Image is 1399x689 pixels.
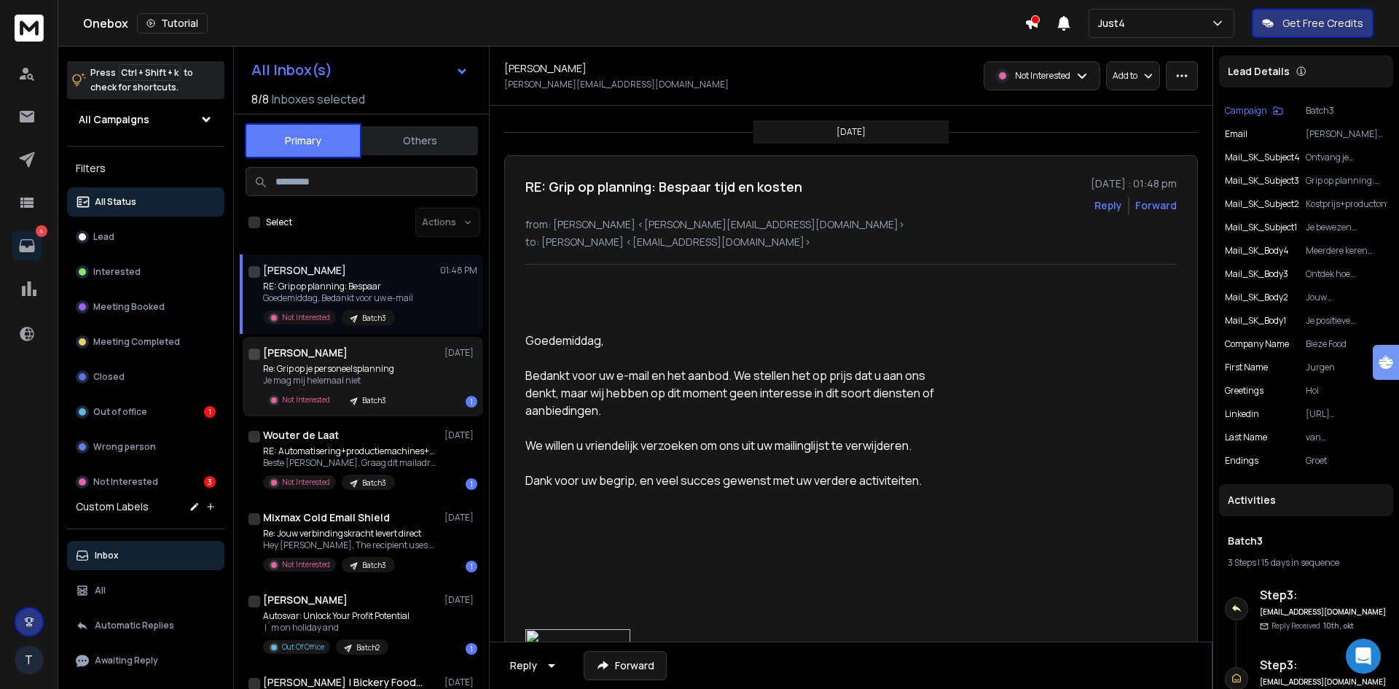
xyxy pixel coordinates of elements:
[263,528,438,540] p: Re: Jouw verbindingskracht levert direct
[1225,408,1259,420] p: linkedin
[93,301,165,313] p: Meeting Booked
[1260,607,1387,618] h6: [EMAIL_ADDRESS][DOMAIN_NAME]
[504,79,729,90] p: [PERSON_NAME][EMAIL_ADDRESS][DOMAIN_NAME]
[1225,385,1263,397] p: Greetings
[245,123,361,158] button: Primary
[444,594,477,606] p: [DATE]
[1094,198,1122,213] button: Reply
[282,394,330,405] p: Not Interested
[93,441,156,453] p: Wrong person
[1306,385,1387,397] p: Hoi
[584,651,667,680] button: Forward
[525,217,1177,232] p: from: [PERSON_NAME] <[PERSON_NAME][EMAIL_ADDRESS][DOMAIN_NAME]>
[525,176,802,197] h1: RE: Grip op planning: Bespaar tijd en kosten
[67,541,224,570] button: Inbox
[1261,556,1339,569] span: 15 days in sequence
[282,312,330,323] p: Not Interested
[1306,245,1387,257] p: Meerdere keren bood ik je een persoonlijk rapport aan met actuele stuurdata en directe inzichten ...
[263,292,413,304] p: Goedemiddag, Bedankt voor uw e-mail
[1225,292,1288,303] p: Mail_SK_Body2
[1225,338,1289,350] p: Company Name
[362,395,386,406] p: Batch3
[263,363,395,375] p: Re: Grip op je personeelsplanning
[67,611,224,640] button: Automatic Replies
[1225,105,1267,117] p: Campaign
[1306,222,1387,233] p: Je bewezen resultaatgerichte leiderschap werkt
[1260,586,1387,604] h6: Step 3 :
[67,467,224,497] button: Not Interested3
[1098,16,1131,31] p: Just4
[1252,9,1373,38] button: Get Free Credits
[1306,105,1387,117] p: Batch3
[1225,432,1267,443] p: Last Name
[204,476,216,488] div: 3
[67,158,224,179] h3: Filters
[510,658,537,673] div: Reply
[444,429,477,441] p: [DATE]
[282,477,330,488] p: Not Interested
[93,266,141,278] p: Interested
[1228,534,1384,548] h1: Batch3
[1306,362,1387,373] p: Jurgen
[251,90,269,108] span: 8 / 8
[67,187,224,217] button: All Status
[90,66,193,95] p: Press to check for shortcuts.
[1225,105,1283,117] button: Campaign
[1306,268,1387,280] p: Ontdek hoe [PERSON_NAME] als directeur snel [PERSON_NAME] krijgt op planning en urenregistratie. ...
[525,235,1177,249] p: to: [PERSON_NAME] <[EMAIL_ADDRESS][DOMAIN_NAME]>
[1306,315,1387,327] p: Je positieve trackrecord als algemeen directeur bij Bieze Food laat zien dat wij beiden gericht z...
[266,217,292,228] label: Select
[67,432,224,462] button: Wrong person
[67,292,224,322] button: Meeting Booked
[263,428,339,443] h1: Wouter de Laat
[95,196,136,208] p: All Status
[444,677,477,688] p: [DATE]
[1306,338,1387,350] p: Bieze Food
[93,371,125,383] p: Closed
[1282,16,1363,31] p: Get Free Credits
[263,540,438,551] p: Hey [PERSON_NAME], The recipient uses Mixmax
[466,561,477,572] div: 1
[93,231,114,243] p: Lead
[93,476,158,488] p: Not Interested
[1113,70,1137,82] p: Add to
[1228,556,1256,569] span: 3 Steps
[1271,620,1354,631] p: Reply Received
[361,125,478,157] button: Others
[1306,198,1387,210] p: Kostprijs+productontwikkeling+kostenbesparing
[251,63,332,77] h1: All Inbox(s)
[1306,432,1387,443] p: van [PERSON_NAME]
[1091,176,1177,191] p: [DATE] : 01:48 pm
[79,112,149,127] h1: All Campaigns
[1225,222,1297,233] p: Mail_SK_Subject1
[440,265,477,276] p: 01:48 PM
[272,90,365,108] h3: Inboxes selected
[362,313,386,324] p: Batch3
[12,231,42,260] a: 4
[95,585,106,596] p: All
[1306,292,1387,303] p: Jouw resultaatgerichte aanpak als directeur van Bieze Food Group herken ik direct – wij vinden be...
[466,396,477,408] div: 1
[1228,557,1384,569] div: |
[1306,128,1387,140] p: [PERSON_NAME][EMAIL_ADDRESS][DOMAIN_NAME]
[67,362,224,392] button: Closed
[67,327,224,357] button: Meeting Completed
[466,478,477,490] div: 1
[15,645,44,674] button: T
[76,499,149,514] h3: Custom Labels
[1225,362,1268,373] p: First Name
[263,610,409,622] p: Autosvar: Unlock Your Profit Potential
[362,478,386,488] p: Batch3
[137,13,208,34] button: Tutorial
[1306,152,1387,163] p: Ontvang je exclusieve groeikansen nu!
[1225,198,1299,210] p: Mail_SK_Subject2
[67,105,224,134] button: All Campaigns
[362,560,386,571] p: Batch3
[1306,175,1387,187] p: Grip op planning: Bespaar tijd en kosten
[263,281,413,292] p: RE: Grip op planning: Bespaar
[95,655,158,666] p: Awaiting Reply
[525,367,951,419] p: Bedankt voor uw e-mail en het aanbod. We stellen het op prijs dat u aan ons denkt, maar wij hebbe...
[93,336,180,348] p: Meeting Completed
[1015,70,1070,82] p: Not Interested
